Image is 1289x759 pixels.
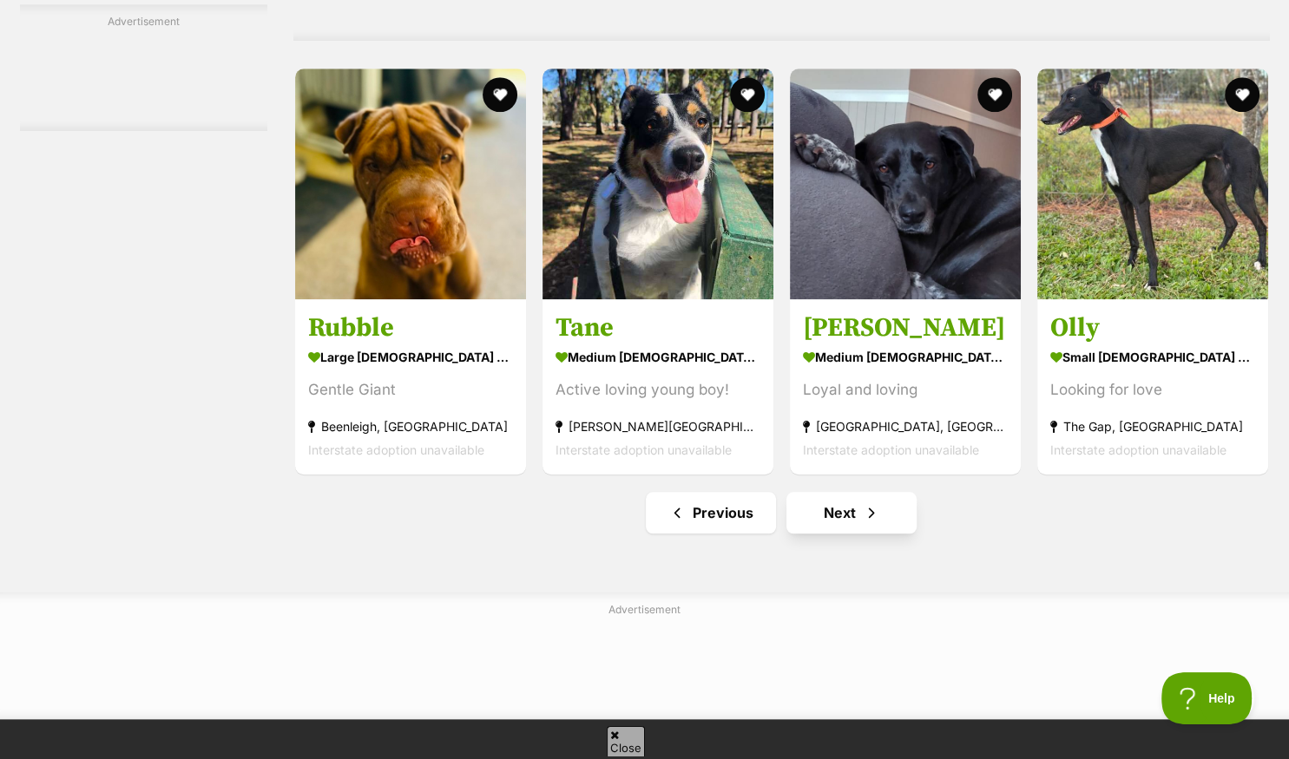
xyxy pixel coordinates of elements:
[308,311,513,344] h3: Rubble
[556,378,760,402] div: Active loving young boy!
[1225,77,1259,112] button: favourite
[543,298,773,474] a: Tane medium [DEMOGRAPHIC_DATA] Dog Active loving young boy! [PERSON_NAME][GEOGRAPHIC_DATA], [GEOG...
[1161,672,1254,724] iframe: Help Scout Beacon - Open
[308,378,513,402] div: Gentle Giant
[803,415,1008,438] strong: [GEOGRAPHIC_DATA], [GEOGRAPHIC_DATA]
[295,298,526,474] a: Rubble large [DEMOGRAPHIC_DATA] Dog Gentle Giant Beenleigh, [GEOGRAPHIC_DATA] Interstate adoption...
[295,69,526,299] img: Rubble - Shar Pei Dog
[786,492,917,533] a: Next page
[1050,442,1227,457] span: Interstate adoption unavailable
[308,442,484,457] span: Interstate adoption unavailable
[1050,311,1255,344] h3: Olly
[803,378,1008,402] div: Loyal and loving
[308,344,513,370] strong: large [DEMOGRAPHIC_DATA] Dog
[977,77,1012,112] button: favourite
[308,415,513,438] strong: Beenleigh, [GEOGRAPHIC_DATA]
[790,69,1021,299] img: Chyna - Kelpie x Staffordshire Bull Terrier Dog
[543,69,773,299] img: Tane - Border Collie x Australian Kelpie Dog
[556,415,760,438] strong: [PERSON_NAME][GEOGRAPHIC_DATA], [GEOGRAPHIC_DATA]
[293,492,1270,533] nav: Pagination
[1050,344,1255,370] strong: small [DEMOGRAPHIC_DATA] Dog
[646,492,776,533] a: Previous page
[483,77,517,112] button: favourite
[556,344,760,370] strong: medium [DEMOGRAPHIC_DATA] Dog
[1037,298,1268,474] a: Olly small [DEMOGRAPHIC_DATA] Dog Looking for love The Gap, [GEOGRAPHIC_DATA] Interstate adoption...
[556,442,732,457] span: Interstate adoption unavailable
[790,298,1021,474] a: [PERSON_NAME] medium [DEMOGRAPHIC_DATA] Dog Loyal and loving [GEOGRAPHIC_DATA], [GEOGRAPHIC_DATA]...
[730,77,765,112] button: favourite
[803,442,979,457] span: Interstate adoption unavailable
[1050,378,1255,402] div: Looking for love
[803,311,1008,344] h3: [PERSON_NAME]
[556,311,760,344] h3: Tane
[607,726,645,756] span: Close
[20,4,267,131] div: Advertisement
[1037,69,1268,299] img: Olly - Greyhound Dog
[1050,415,1255,438] strong: The Gap, [GEOGRAPHIC_DATA]
[803,344,1008,370] strong: medium [DEMOGRAPHIC_DATA] Dog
